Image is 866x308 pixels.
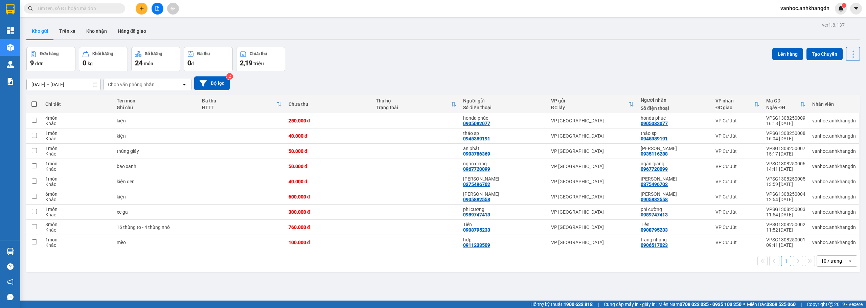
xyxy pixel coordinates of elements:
div: ngân giang [6,22,74,30]
span: vanhoc.anhkhangdn [775,4,835,13]
div: Tiền [463,222,544,227]
div: VP Cư Jút [715,194,759,199]
div: Đã thu [202,98,276,103]
div: kiện [117,133,195,139]
div: Khác [45,227,110,233]
div: VP Cư Jút [715,148,759,154]
div: 11:54 [DATE] [766,212,805,217]
div: xe ga [117,209,195,215]
div: Khác [45,242,110,248]
span: 0 [187,59,191,67]
div: 4 món [45,115,110,121]
span: 2,19 [240,59,252,67]
div: Đơn hàng [40,51,59,56]
div: Ghi chú [117,105,195,110]
div: 1 món [45,176,110,182]
div: vanhoc.anhkhangdn [812,148,856,154]
button: Đơn hàng9đơn [26,47,75,71]
div: 0908795233 [641,227,668,233]
div: VPSG1308250005 [766,176,805,182]
img: warehouse-icon [7,248,14,255]
input: Select a date range. [27,79,100,90]
div: VP [GEOGRAPHIC_DATA] [551,224,634,230]
div: bao xanh [117,164,195,169]
button: caret-down [850,3,862,15]
span: 0 [83,59,86,67]
div: VP [GEOGRAPHIC_DATA] [551,133,634,139]
div: NHẬT CƯỜNG [641,191,709,197]
div: 100.000 đ [289,240,369,245]
span: copyright [828,302,833,307]
div: 0967720099 [6,30,74,40]
div: 16 thùng to - 4 thùng nhỏ [117,224,195,230]
span: search [28,6,33,11]
div: ANH THANH [463,176,544,182]
div: Đã thu [197,51,210,56]
div: ĐC lấy [551,105,629,110]
div: 09:41 [DATE] [766,242,805,248]
div: 250.000 đ [289,118,369,123]
div: 0906517023 [641,242,668,248]
div: VP [GEOGRAPHIC_DATA] [551,148,634,154]
div: Chưa thu [289,101,369,107]
div: 16:04 [DATE] [766,136,805,141]
span: aim [170,6,175,11]
sup: 2 [226,73,233,80]
div: 0989747413 [641,212,668,217]
div: vanhoc.anhkhangdn [812,194,856,199]
div: vanhoc.anhkhangdn [812,118,856,123]
span: Miền Bắc [747,301,796,308]
div: ver 1.8.137 [822,21,845,29]
div: VP Cư Jút [715,209,759,215]
button: Lên hàng [772,48,803,60]
button: Chưa thu2,19 triệu [236,47,285,71]
div: thảo sp [463,131,544,136]
div: 0903786369 [463,151,490,157]
div: VPSG1308250002 [766,222,805,227]
span: triệu [253,61,264,66]
span: caret-down [853,5,859,11]
span: ⚪️ [743,303,745,306]
span: Cung cấp máy in - giấy in: [604,301,657,308]
div: Khác [45,212,110,217]
button: file-add [152,3,163,15]
img: icon-new-feature [838,5,844,11]
div: VP Cư Jút [79,6,127,22]
div: Người nhận [641,97,709,103]
div: VP Cư Jút [715,164,759,169]
div: VP nhận [715,98,754,103]
span: Chưa cước : [78,44,93,60]
div: VP Cư Jút [715,240,759,245]
button: 1 [781,256,791,266]
div: vanhoc.anhkhangdn [812,209,856,215]
div: vanhoc.anhkhangdn [812,164,856,169]
span: Hỗ trợ kỹ thuật: [530,301,593,308]
div: Khác [45,121,110,126]
div: 760.000 đ [289,224,369,230]
div: 0967720099 [79,30,127,40]
div: 1 món [45,207,110,212]
sup: 1 [842,3,846,8]
div: VPSG1308250001 [766,237,805,242]
div: VP [GEOGRAPHIC_DATA] [551,179,634,184]
div: 600.000 đ [289,194,369,199]
svg: open [847,258,853,264]
button: Bộ lọc [194,76,230,90]
div: Số lượng [145,51,162,56]
span: Nhận: [79,6,95,14]
div: VPSG1308250008 [766,131,805,136]
div: 0967720099 [641,166,668,172]
div: Mã GD [766,98,800,103]
div: VPSG1308250007 [766,146,805,151]
div: VPSG1308250009 [766,115,805,121]
div: VP Cư Jút [715,179,759,184]
input: Tìm tên, số ĐT hoặc mã đơn [37,5,117,12]
div: Chi tiết [45,101,110,107]
span: 24 [135,59,142,67]
div: 0989747413 [463,212,490,217]
div: 10 / trang [821,258,842,264]
div: mèo [117,240,195,245]
div: kiện [117,118,195,123]
div: thùng giấy [117,148,195,154]
div: VP Cư Jút [715,133,759,139]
